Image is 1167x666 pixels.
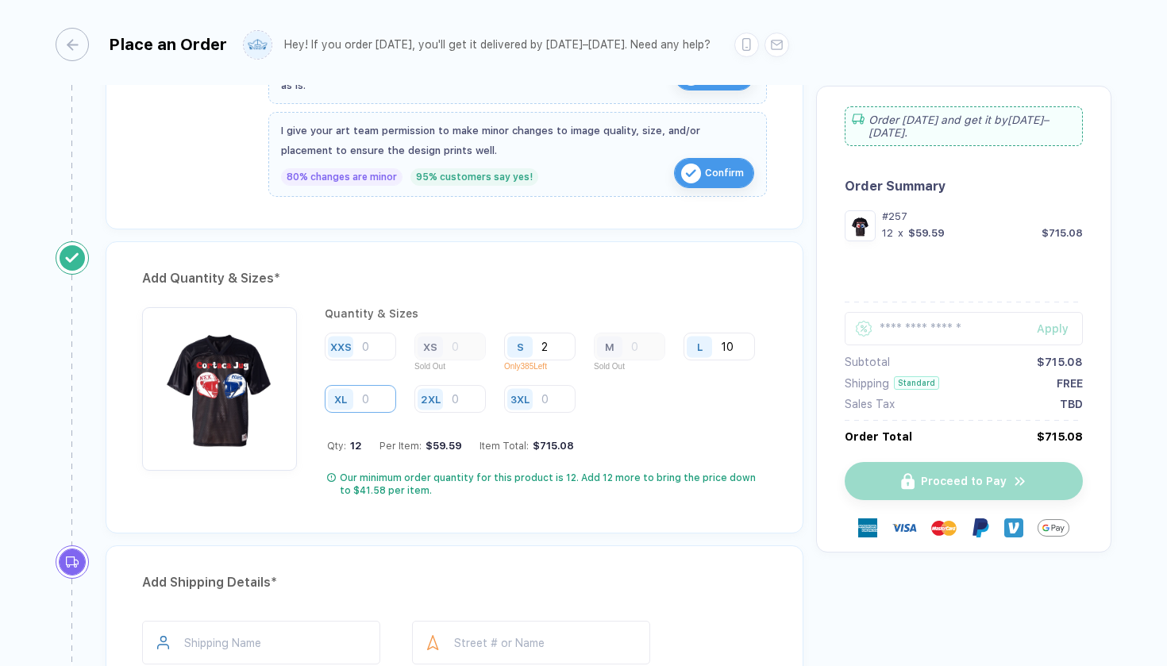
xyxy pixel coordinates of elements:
img: 0867dea8-6557-4e9f-a3af-3017a56a73f6_nt_front_1758841251289.jpg [150,315,289,454]
div: XS [423,341,437,352]
img: master-card [931,515,957,541]
div: Add Shipping Details [142,570,767,595]
img: express [858,518,877,537]
div: I give your art team permission to make minor changes to image quality, size, and/or placement to... [281,121,754,160]
div: Quantity & Sizes [325,307,767,320]
div: Qty: [327,440,362,452]
img: visa [892,515,917,541]
div: Hey! If you order [DATE], you'll get it delivered by [DATE]–[DATE]. Need any help? [284,38,711,52]
p: Only 385 Left [504,362,587,371]
p: Sold Out [414,362,498,371]
div: 12 [882,227,893,239]
div: L [697,341,703,352]
div: $715.08 [1042,227,1083,239]
div: x [896,227,905,239]
div: Add Quantity & Sizes [142,266,767,291]
div: TBD [1060,398,1083,410]
img: Paypal [971,518,990,537]
p: Sold Out [594,362,677,371]
div: Shipping [845,377,889,390]
button: iconConfirm [674,158,754,188]
div: $59.59 [908,227,945,239]
img: user profile [244,31,272,59]
div: XL [334,393,347,405]
div: Sales Tax [845,398,895,410]
div: #257 [882,210,1083,222]
span: 12 [346,440,362,452]
div: Standard [894,376,939,390]
div: M [605,341,614,352]
button: Apply [1017,312,1083,345]
img: GPay [1038,512,1069,544]
div: 2XL [421,393,441,405]
div: Item Total: [480,440,574,452]
div: Apply [1037,322,1083,335]
img: icon [681,164,701,183]
div: Our minimum order quantity for this product is 12. Add 12 more to bring the price down to $41.58 ... [340,472,767,497]
div: XXS [330,341,352,352]
div: Order Summary [845,179,1083,194]
div: Per Item: [379,440,462,452]
img: Venmo [1004,518,1023,537]
img: 0867dea8-6557-4e9f-a3af-3017a56a73f6_nt_front_1758841251289.jpg [849,214,872,237]
div: Subtotal [845,356,890,368]
div: 80% changes are minor [281,168,402,186]
div: Order [DATE] and get it by [DATE]–[DATE] . [845,106,1083,146]
div: $59.59 [422,440,462,452]
div: 95% customers say yes! [410,168,538,186]
div: S [517,341,524,352]
div: $715.08 [1037,356,1083,368]
span: Confirm [705,160,744,186]
div: Place an Order [109,35,227,54]
div: $715.08 [529,440,574,452]
div: FREE [1057,377,1083,390]
div: Order Total [845,430,912,443]
div: 3XL [510,393,530,405]
div: $715.08 [1037,430,1083,443]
